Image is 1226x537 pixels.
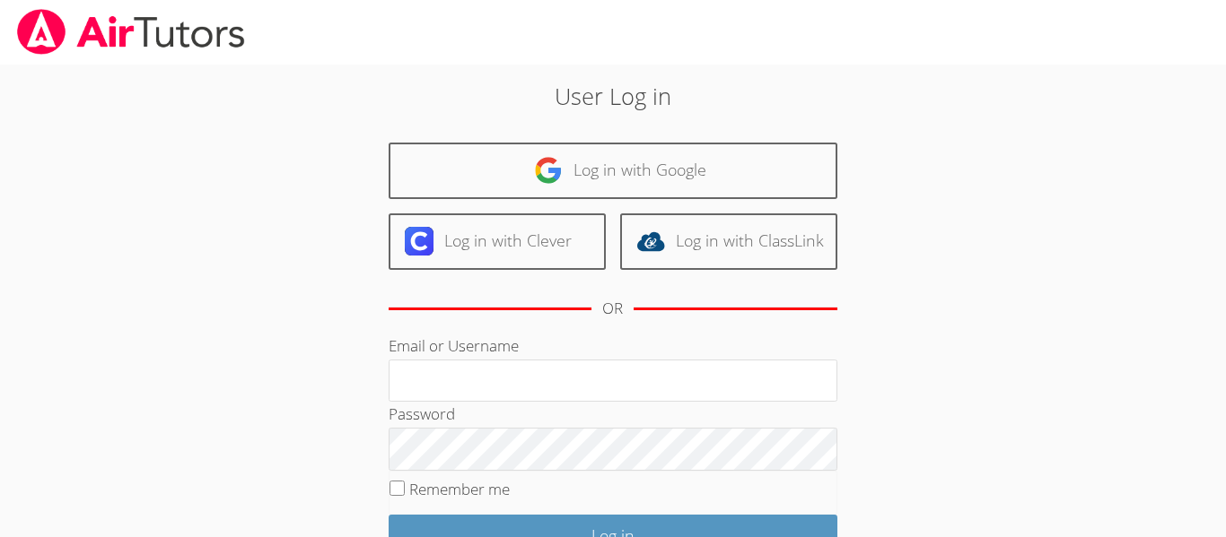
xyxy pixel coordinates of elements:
img: airtutors_banner-c4298cdbf04f3fff15de1276eac7730deb9818008684d7c2e4769d2f7ddbe033.png [15,9,247,55]
h2: User Log in [282,79,944,113]
label: Remember me [409,479,510,499]
img: classlink-logo-d6bb404cc1216ec64c9a2012d9dc4662098be43eaf13dc465df04b49fa7ab582.svg [636,227,665,256]
img: google-logo-50288ca7cdecda66e5e0955fdab243c47b7ad437acaf1139b6f446037453330a.svg [534,156,563,185]
a: Log in with ClassLink [620,213,837,270]
div: OR [602,296,623,322]
a: Log in with Clever [389,213,606,270]
label: Email or Username [389,335,519,356]
a: Log in with Google [389,143,837,199]
label: Password [389,403,455,424]
img: clever-logo-6eab21bc6e7a338710f1a6ff85c0baf02591cd810cc4098c63d3a4b26e2feb20.svg [405,227,433,256]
